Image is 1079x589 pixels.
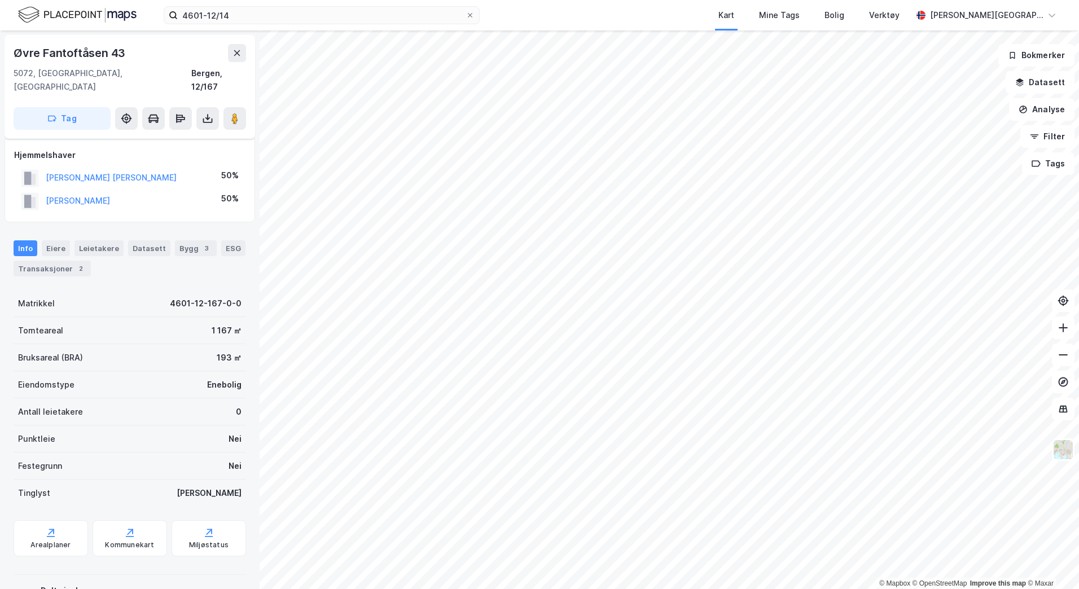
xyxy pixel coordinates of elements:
iframe: Chat Widget [1023,535,1079,589]
div: Tomteareal [18,324,63,337]
div: 1 167 ㎡ [212,324,242,337]
div: Kart [718,8,734,22]
div: 193 ㎡ [217,351,242,364]
img: logo.f888ab2527a4732fd821a326f86c7f29.svg [18,5,137,25]
div: Miljøstatus [189,540,229,550]
div: Kommunekart [105,540,154,550]
div: Hjemmelshaver [14,148,245,162]
div: Matrikkel [18,297,55,310]
div: Kontrollprogram for chat [1023,535,1079,589]
div: Festegrunn [18,459,62,473]
div: Leietakere [74,240,124,256]
div: Bygg [175,240,217,256]
div: Punktleie [18,432,55,446]
div: 4601-12-167-0-0 [170,297,242,310]
button: Tag [14,107,111,130]
div: Bolig [824,8,844,22]
div: Eiendomstype [18,378,74,392]
button: Tags [1022,152,1074,175]
div: Datasett [128,240,170,256]
div: Arealplaner [30,540,71,550]
div: Bergen, 12/167 [191,67,246,94]
div: 2 [75,263,86,274]
div: Eiere [42,240,70,256]
div: Bruksareal (BRA) [18,351,83,364]
div: Verktøy [869,8,900,22]
div: Transaksjoner [14,261,91,276]
div: Nei [229,432,242,446]
a: Improve this map [970,579,1026,587]
button: Filter [1020,125,1074,148]
div: [PERSON_NAME][GEOGRAPHIC_DATA] [930,8,1043,22]
div: Info [14,240,37,256]
input: Søk på adresse, matrikkel, gårdeiere, leietakere eller personer [178,7,466,24]
div: Tinglyst [18,486,50,500]
div: 3 [201,243,212,254]
div: 5072, [GEOGRAPHIC_DATA], [GEOGRAPHIC_DATA] [14,67,191,94]
div: 0 [236,405,242,419]
div: [PERSON_NAME] [177,486,242,500]
div: ESG [221,240,245,256]
a: Mapbox [879,579,910,587]
div: Mine Tags [759,8,800,22]
img: Z [1052,439,1074,460]
a: OpenStreetMap [913,579,967,587]
button: Bokmerker [998,44,1074,67]
div: 50% [221,192,239,205]
button: Analyse [1009,98,1074,121]
div: 50% [221,169,239,182]
div: Øvre Fantoftåsen 43 [14,44,128,62]
button: Datasett [1006,71,1074,94]
div: Nei [229,459,242,473]
div: Enebolig [207,378,242,392]
div: Antall leietakere [18,405,83,419]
